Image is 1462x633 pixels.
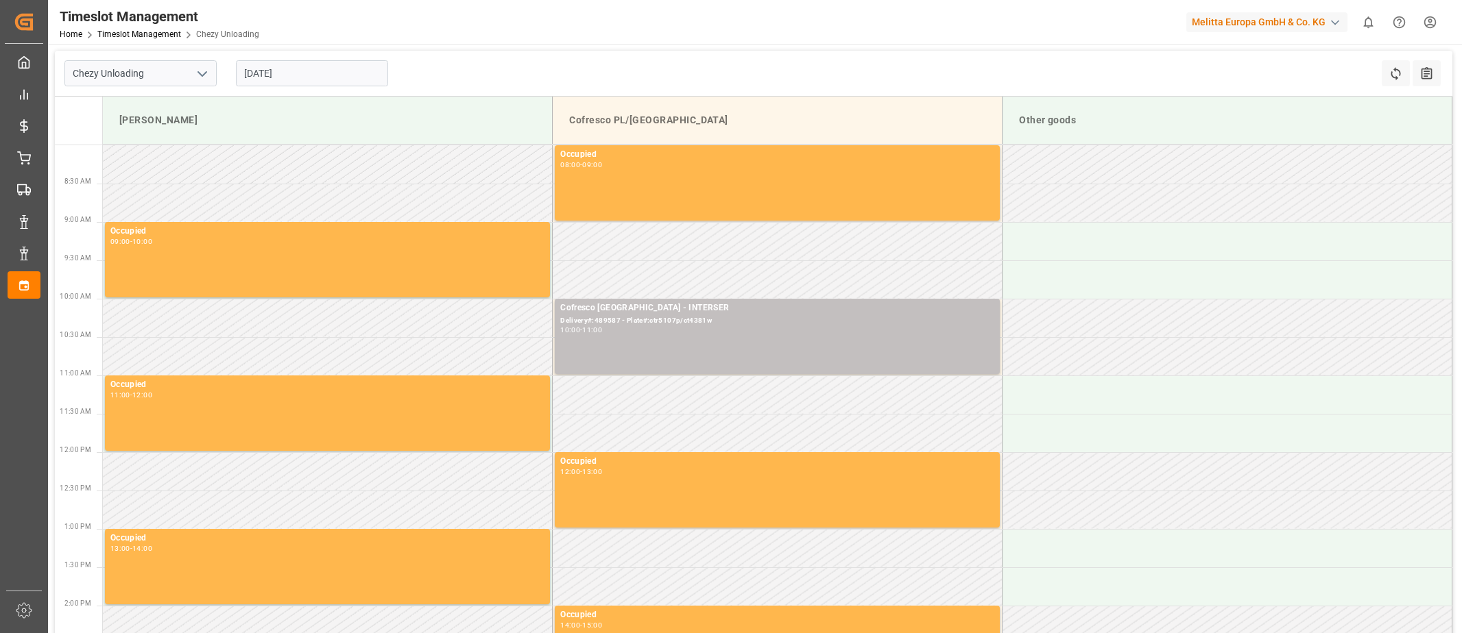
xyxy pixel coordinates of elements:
div: 11:00 [582,327,602,333]
div: - [130,238,132,245]
button: Help Center [1384,7,1415,38]
button: open menu [191,63,212,84]
div: 13:00 [582,469,602,475]
span: 10:30 AM [60,331,91,338]
div: 12:00 [132,392,152,398]
div: Delivery#:489587 - Plate#:ctr5107p/ct4381w [560,315,994,327]
div: 10:00 [560,327,580,333]
div: 08:00 [560,162,580,168]
span: 1:00 PM [64,523,91,530]
span: 11:30 AM [60,408,91,415]
span: 8:30 AM [64,177,91,185]
div: - [130,392,132,398]
div: Occupied [560,148,994,162]
div: Occupied [110,225,544,238]
div: - [580,469,582,475]
div: Occupied [560,608,994,622]
a: Home [60,29,82,39]
div: 15:00 [582,622,602,628]
span: 9:30 AM [64,254,91,262]
div: 09:00 [582,162,602,168]
span: 11:00 AM [60,369,91,377]
div: Occupied [110,378,544,392]
div: - [580,162,582,168]
span: 2:00 PM [64,599,91,607]
div: - [580,622,582,628]
div: Occupied [110,532,544,545]
input: DD-MM-YYYY [236,60,388,86]
button: Melitta Europa GmbH & Co. KG [1186,9,1353,35]
div: Cofresco PL/[GEOGRAPHIC_DATA] [564,108,991,133]
div: Occupied [560,455,994,469]
input: Type to search/select [64,60,217,86]
div: [PERSON_NAME] [114,108,541,133]
div: 11:00 [110,392,130,398]
div: Melitta Europa GmbH & Co. KG [1186,12,1347,32]
span: 12:30 PM [60,484,91,492]
div: 09:00 [110,238,130,245]
div: - [130,545,132,551]
a: Timeslot Management [97,29,181,39]
div: Cofresco [GEOGRAPHIC_DATA] - INTERSER [560,301,994,315]
div: 13:00 [110,545,130,551]
div: 10:00 [132,238,152,245]
div: 14:00 [560,622,580,628]
div: - [580,327,582,333]
span: 12:00 PM [60,446,91,454]
div: Other goods [1014,108,1441,133]
span: 1:30 PM [64,561,91,569]
div: 12:00 [560,469,580,475]
span: 9:00 AM [64,216,91,223]
span: 10:00 AM [60,293,91,300]
div: Timeslot Management [60,6,259,27]
div: 14:00 [132,545,152,551]
button: show 0 new notifications [1353,7,1384,38]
